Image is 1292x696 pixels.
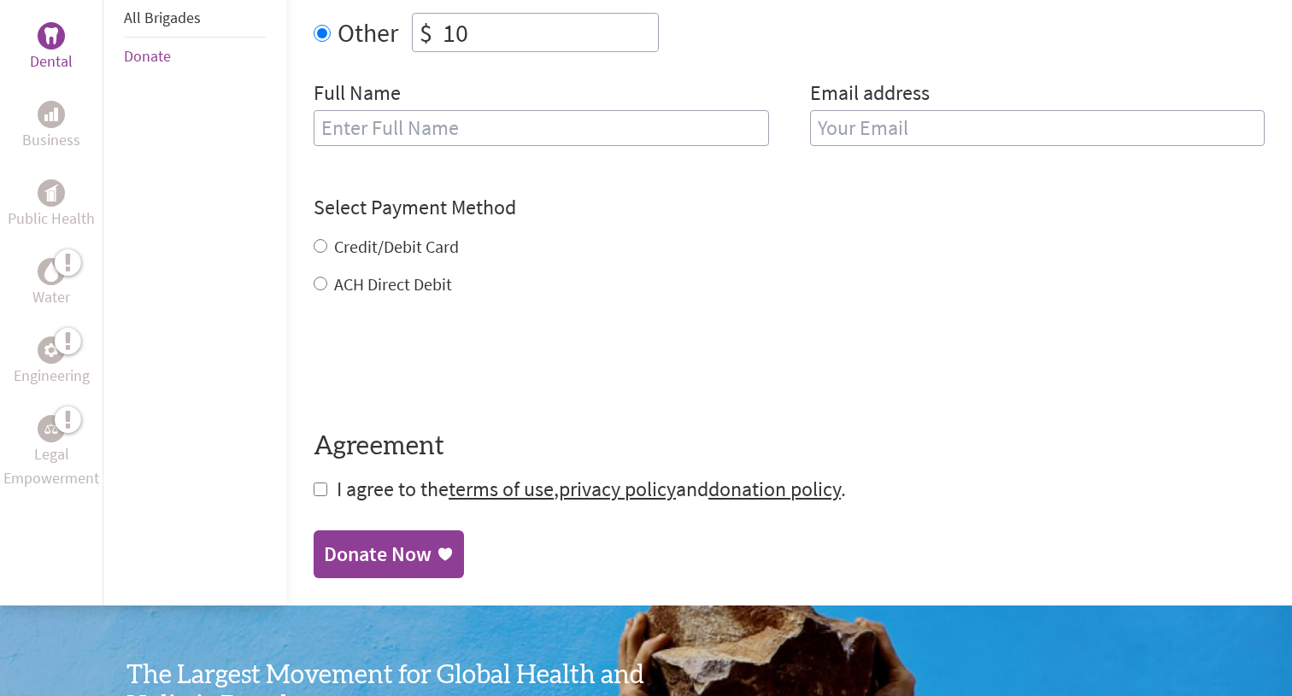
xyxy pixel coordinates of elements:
img: Water [44,261,58,281]
label: Other [338,13,398,52]
span: I agree to the , and . [337,476,846,502]
a: BusinessBusiness [22,101,80,152]
div: Business [38,101,65,128]
a: All Brigades [124,8,201,27]
a: donation policy [708,476,841,502]
a: DentalDental [30,22,73,73]
a: Legal EmpowermentLegal Empowerment [3,415,99,490]
iframe: reCAPTCHA [314,330,573,397]
li: Donate [124,38,266,75]
img: Public Health [44,184,58,202]
input: Your Email [810,110,1266,146]
label: Email address [810,79,930,110]
div: $ [413,14,439,51]
div: Legal Empowerment [38,415,65,442]
img: Dental [44,27,58,44]
a: WaterWater [32,258,70,309]
div: Donate Now [324,541,432,568]
div: Dental [38,22,65,50]
a: Public HealthPublic Health [8,179,95,231]
div: Water [38,258,65,285]
a: privacy policy [559,476,676,502]
div: Engineering [38,336,65,364]
a: terms of use [449,476,554,502]
p: Business [22,128,80,152]
label: Credit/Debit Card [334,236,459,257]
p: Public Health [8,207,95,231]
img: Business [44,108,58,121]
a: Donate Now [314,530,464,578]
img: Legal Empowerment [44,424,58,434]
input: Enter Full Name [314,110,769,146]
a: EngineeringEngineering [14,336,90,388]
h4: Agreement [314,431,1265,462]
p: Legal Empowerment [3,442,99,490]
p: Dental [30,50,73,73]
label: Full Name [314,79,401,110]
label: ACH Direct Debit [334,273,452,295]
h4: Select Payment Method [314,194,1265,221]
a: Donate [124,46,171,66]
p: Engineering [14,364,90,388]
input: Enter Amount [439,14,658,51]
div: Public Health [38,179,65,207]
p: Water [32,285,70,309]
img: Engineering [44,342,58,356]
